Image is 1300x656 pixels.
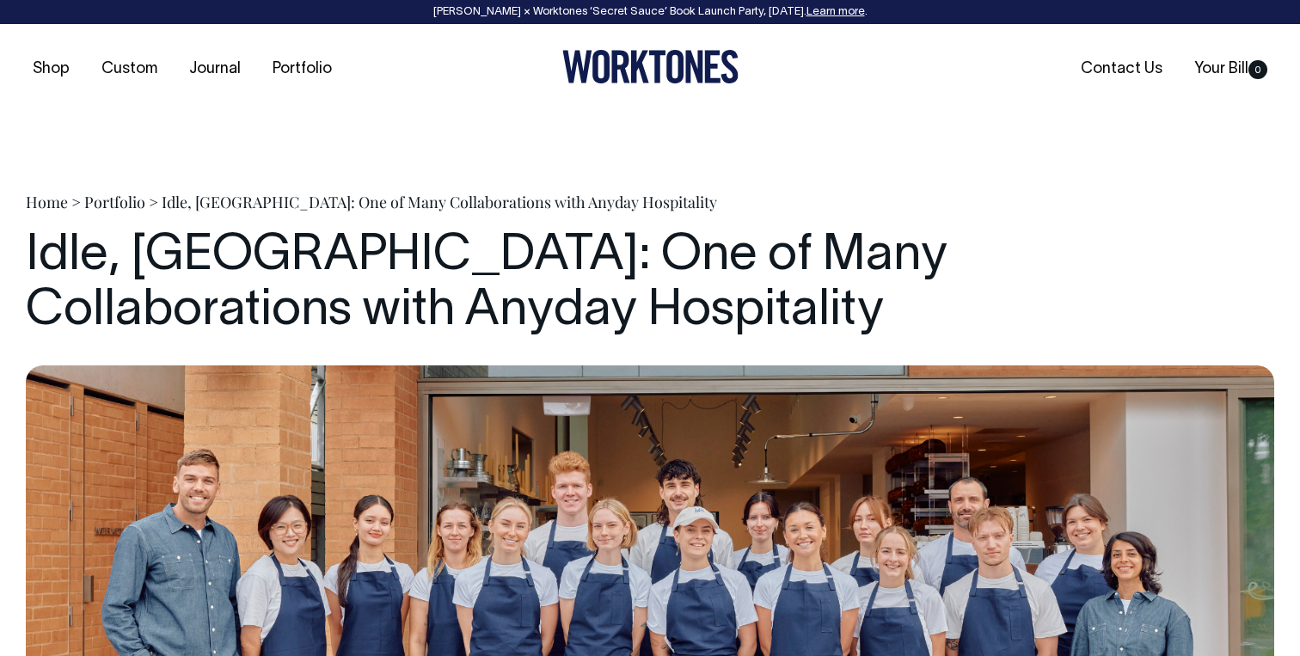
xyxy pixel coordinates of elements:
[806,7,865,17] a: Learn more
[182,55,248,83] a: Journal
[149,192,158,212] span: >
[266,55,339,83] a: Portfolio
[1248,60,1267,79] span: 0
[26,55,77,83] a: Shop
[95,55,164,83] a: Custom
[17,6,1283,18] div: [PERSON_NAME] × Worktones ‘Secret Sauce’ Book Launch Party, [DATE]. .
[84,192,145,212] a: Portfolio
[71,192,81,212] span: >
[26,230,1274,340] h1: Idle, [GEOGRAPHIC_DATA]: One of Many Collaborations with Anyday Hospitality
[1187,55,1274,83] a: Your Bill0
[1074,55,1169,83] a: Contact Us
[162,192,717,212] span: Idle, [GEOGRAPHIC_DATA]: One of Many Collaborations with Anyday Hospitality
[26,192,68,212] a: Home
